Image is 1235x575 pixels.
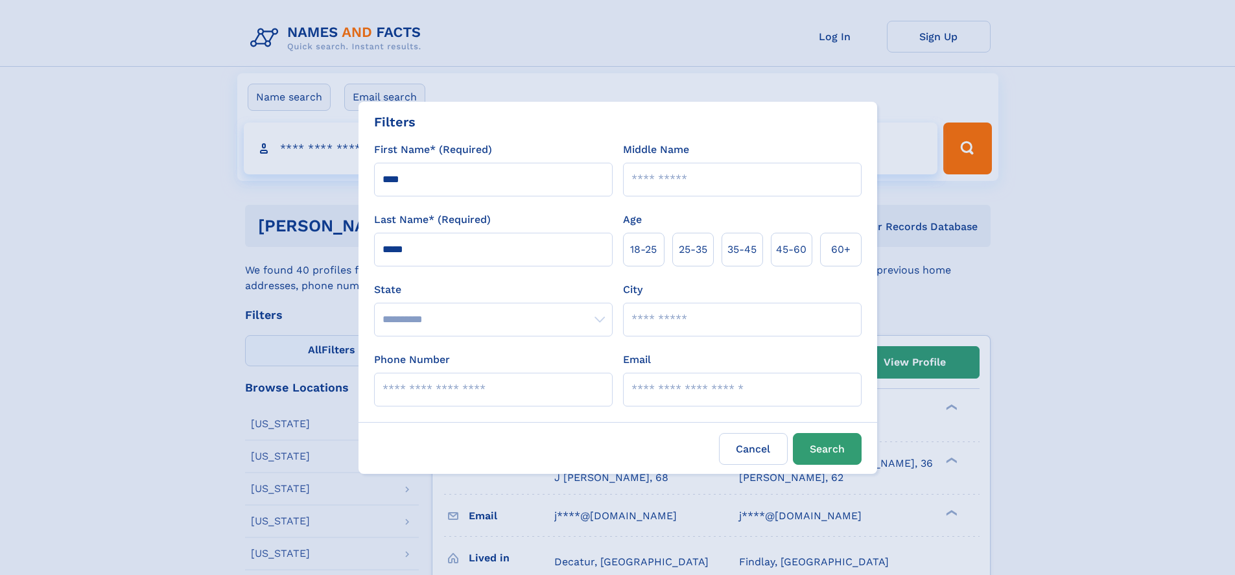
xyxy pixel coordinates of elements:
[374,282,613,298] label: State
[374,212,491,228] label: Last Name* (Required)
[374,112,416,132] div: Filters
[623,212,642,228] label: Age
[623,142,689,158] label: Middle Name
[776,242,806,257] span: 45‑60
[623,282,642,298] label: City
[719,433,788,465] label: Cancel
[630,242,657,257] span: 18‑25
[793,433,862,465] button: Search
[679,242,707,257] span: 25‑35
[623,352,651,368] label: Email
[374,142,492,158] label: First Name* (Required)
[727,242,757,257] span: 35‑45
[374,352,450,368] label: Phone Number
[831,242,851,257] span: 60+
